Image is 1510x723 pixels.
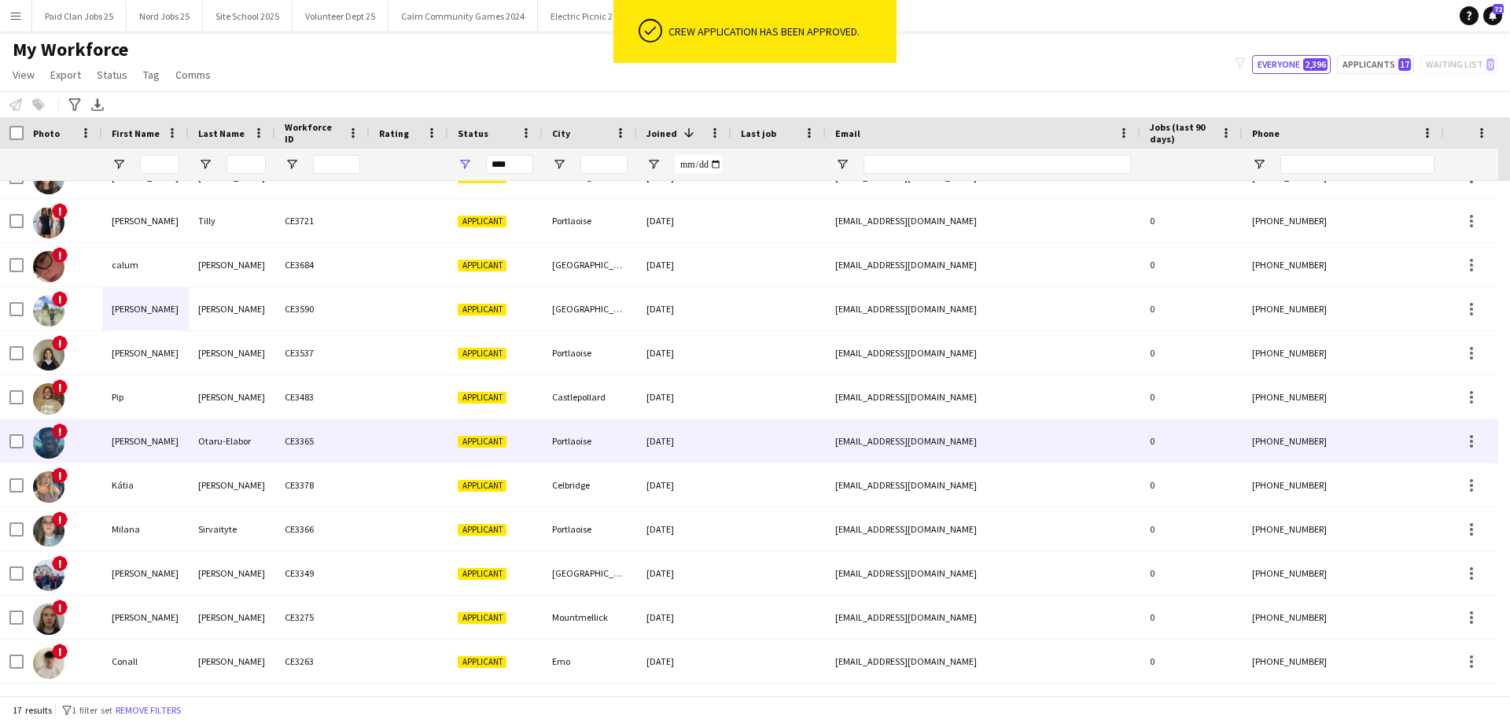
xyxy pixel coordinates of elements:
a: Status [90,65,134,85]
span: ! [52,511,68,527]
input: Email Filter Input [864,155,1131,174]
div: Portlaoise [543,419,637,463]
span: Applicant [458,480,506,492]
span: Tag [143,68,160,82]
span: Rating [379,127,409,139]
span: Phone [1252,127,1280,139]
img: Alishia O’Leary [33,339,64,371]
span: Applicant [458,656,506,668]
div: [EMAIL_ADDRESS][DOMAIN_NAME] [826,463,1140,507]
div: CE3365 [275,419,370,463]
span: ! [52,291,68,307]
div: 0 [1140,463,1243,507]
img: olivia Tilly [33,207,64,238]
div: Castlepollard [543,375,637,419]
div: Crew application has been approved. [668,24,890,39]
span: Applicant [458,436,506,448]
input: Workforce ID Filter Input [313,155,360,174]
span: 72 [1493,4,1504,14]
button: Open Filter Menu [285,157,299,172]
div: [DATE] [637,596,731,639]
input: Phone Filter Input [1280,155,1434,174]
img: Kátia Santos Damacena [33,471,64,503]
span: Photo [33,127,60,139]
button: Remove filters [112,702,184,719]
div: [PERSON_NAME] [189,243,275,286]
div: Milana [102,507,189,551]
span: Applicant [458,304,506,315]
span: Status [97,68,127,82]
span: ! [52,379,68,395]
div: [EMAIL_ADDRESS][DOMAIN_NAME] [826,640,1140,683]
div: [PERSON_NAME] [102,199,189,242]
input: First Name Filter Input [140,155,179,174]
div: [PERSON_NAME] [102,419,189,463]
span: ! [52,467,68,483]
span: 1 filter set [72,704,112,716]
input: Joined Filter Input [675,155,722,174]
div: [PERSON_NAME] [102,596,189,639]
div: [DATE] [637,243,731,286]
div: [PHONE_NUMBER] [1243,551,1444,595]
div: [EMAIL_ADDRESS][DOMAIN_NAME] [826,243,1140,286]
span: 2,396 [1303,58,1328,71]
span: Applicant [458,568,506,580]
div: Portlaoise [543,199,637,242]
div: [PHONE_NUMBER] [1243,596,1444,639]
span: Applicant [458,260,506,271]
div: CE3378 [275,463,370,507]
img: Jaydeep Bhesaniya [33,295,64,326]
span: ! [52,555,68,571]
div: 0 [1140,551,1243,595]
span: ! [52,599,68,615]
span: Applicant [458,524,506,536]
button: Open Filter Menu [458,157,472,172]
span: View [13,68,35,82]
div: CE3349 [275,551,370,595]
div: [EMAIL_ADDRESS][DOMAIN_NAME] [826,375,1140,419]
div: [DATE] [637,331,731,374]
div: [DATE] [637,463,731,507]
div: [GEOGRAPHIC_DATA] [543,551,637,595]
div: 0 [1140,375,1243,419]
a: View [6,65,41,85]
span: Email [835,127,860,139]
div: 0 [1140,243,1243,286]
button: Volunteer Dept 25 [293,1,389,31]
div: 0 [1140,199,1243,242]
div: CE3684 [275,243,370,286]
div: [EMAIL_ADDRESS][DOMAIN_NAME] [826,596,1140,639]
div: [PHONE_NUMBER] [1243,199,1444,242]
div: Tilly [189,199,275,242]
button: Applicants17 [1337,55,1414,74]
button: Open Filter Menu [835,157,849,172]
img: Conall O’Callaghan [33,647,64,679]
span: Applicant [458,612,506,624]
div: [PHONE_NUMBER] [1243,463,1444,507]
button: Open Filter Menu [1252,157,1266,172]
div: 0 [1140,419,1243,463]
div: [PERSON_NAME] [102,551,189,595]
div: Pip [102,375,189,419]
img: Aidan Cooke [33,559,64,591]
div: [DATE] [637,507,731,551]
span: Last Name [198,127,245,139]
div: [EMAIL_ADDRESS][DOMAIN_NAME] [826,331,1140,374]
span: City [552,127,570,139]
button: Paid Clan Jobs 25 [32,1,127,31]
div: Celbridge [543,463,637,507]
button: Site School 2025 [203,1,293,31]
div: [PHONE_NUMBER] [1243,331,1444,374]
span: ! [52,644,68,659]
div: 0 [1140,640,1243,683]
div: [PERSON_NAME] [189,331,275,374]
img: Milana Sirvaityte [33,515,64,547]
button: Nord Jobs 25 [127,1,203,31]
a: Tag [137,65,166,85]
div: [EMAIL_ADDRESS][DOMAIN_NAME] [826,551,1140,595]
div: [DATE] [637,199,731,242]
div: [DATE] [637,287,731,330]
div: [PERSON_NAME] [189,596,275,639]
button: Open Filter Menu [646,157,661,172]
a: 72 [1483,6,1502,25]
